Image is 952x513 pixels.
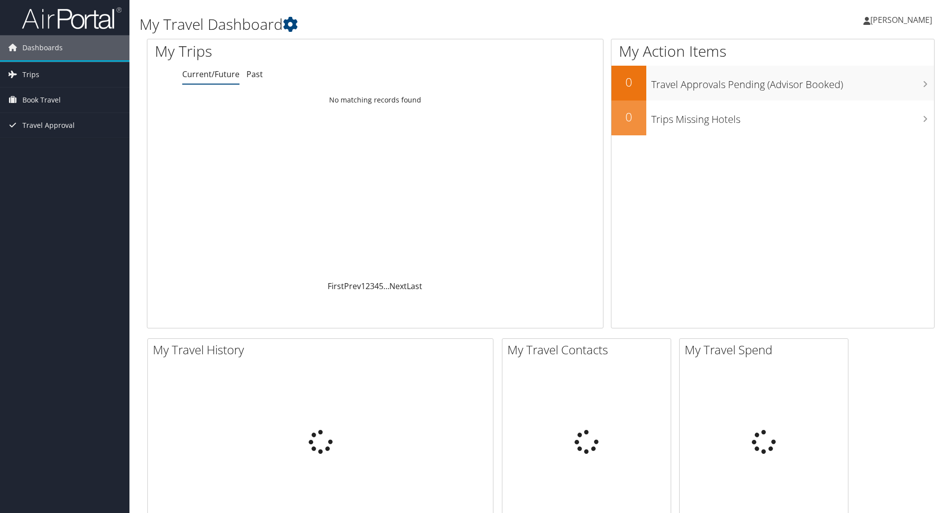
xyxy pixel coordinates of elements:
td: No matching records found [147,91,603,109]
h2: My Travel Spend [685,341,848,358]
span: Travel Approval [22,113,75,138]
h1: My Action Items [611,41,934,62]
a: Current/Future [182,69,239,80]
h3: Travel Approvals Pending (Advisor Booked) [651,73,934,92]
h1: My Travel Dashboard [139,14,675,35]
span: Trips [22,62,39,87]
a: 3 [370,281,374,292]
a: 2 [365,281,370,292]
a: 4 [374,281,379,292]
a: Last [407,281,422,292]
a: First [328,281,344,292]
a: 5 [379,281,383,292]
span: Dashboards [22,35,63,60]
a: 0Travel Approvals Pending (Advisor Booked) [611,66,934,101]
a: 1 [361,281,365,292]
h2: 0 [611,74,646,91]
h3: Trips Missing Hotels [651,107,934,126]
span: Book Travel [22,88,61,112]
h2: My Travel Contacts [507,341,671,358]
h2: My Travel History [153,341,493,358]
span: [PERSON_NAME] [870,14,932,25]
h2: 0 [611,108,646,125]
a: Prev [344,281,361,292]
a: Next [389,281,407,292]
h1: My Trips [155,41,406,62]
a: Past [246,69,263,80]
img: airportal-logo.png [22,6,121,30]
a: [PERSON_NAME] [863,5,942,35]
a: 0Trips Missing Hotels [611,101,934,135]
span: … [383,281,389,292]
